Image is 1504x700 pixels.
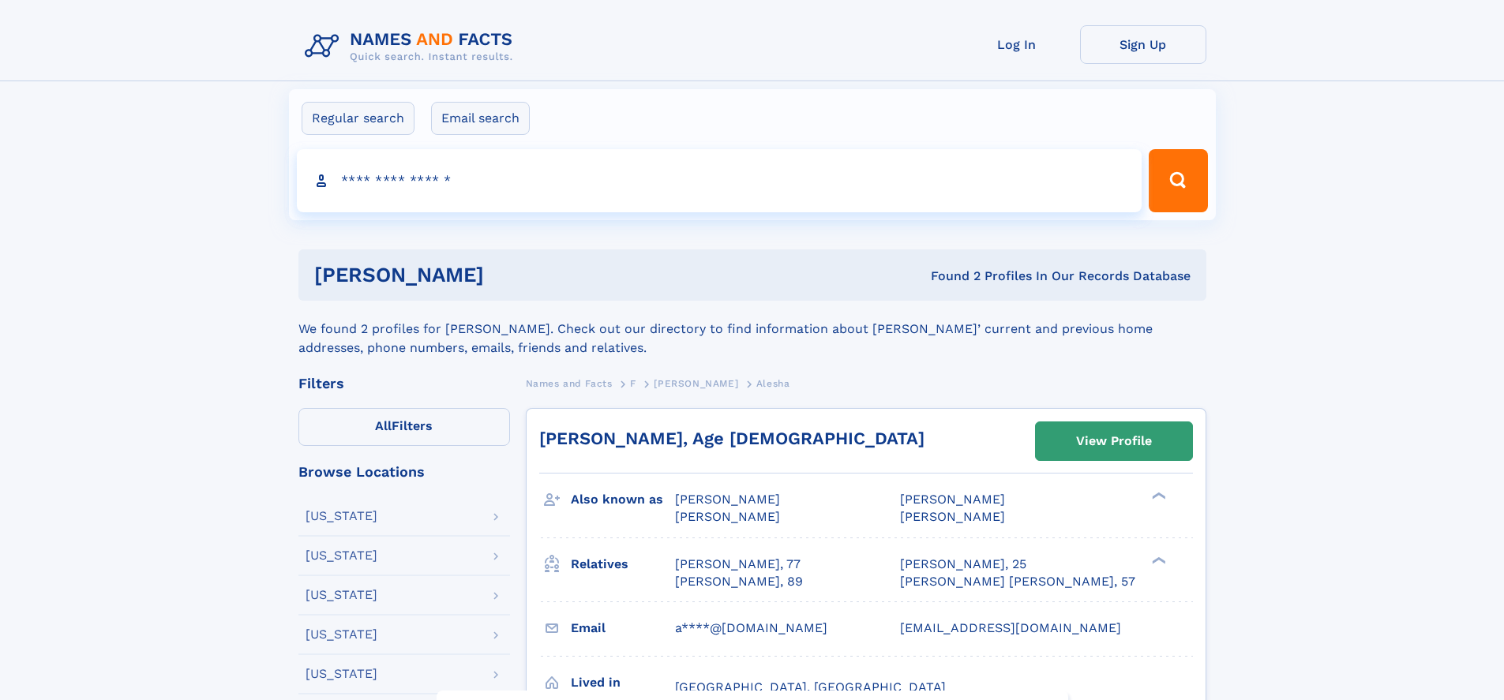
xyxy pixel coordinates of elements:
div: [US_STATE] [306,549,377,562]
label: Filters [298,408,510,446]
span: Alesha [756,378,790,389]
a: Log In [954,25,1080,64]
h1: [PERSON_NAME] [314,265,707,285]
a: [PERSON_NAME], 25 [900,556,1026,573]
label: Email search [431,102,530,135]
a: Sign Up [1080,25,1206,64]
div: [US_STATE] [306,510,377,522]
div: We found 2 profiles for [PERSON_NAME]. Check out our directory to find information about [PERSON_... [298,301,1206,357]
div: ❯ [1148,555,1167,565]
span: [GEOGRAPHIC_DATA], [GEOGRAPHIC_DATA] [675,679,946,694]
div: ❯ [1148,491,1167,501]
label: Regular search [302,102,414,135]
div: Browse Locations [298,465,510,479]
a: [PERSON_NAME], Age [DEMOGRAPHIC_DATA] [539,429,925,448]
a: [PERSON_NAME] [PERSON_NAME], 57 [900,573,1135,590]
span: [PERSON_NAME] [675,492,780,507]
span: F [630,378,636,389]
span: [EMAIL_ADDRESS][DOMAIN_NAME] [900,620,1121,635]
span: [PERSON_NAME] [900,509,1005,524]
a: View Profile [1036,422,1192,460]
a: [PERSON_NAME], 77 [675,556,801,573]
div: [US_STATE] [306,668,377,680]
span: [PERSON_NAME] [654,378,738,389]
div: [US_STATE] [306,628,377,641]
span: All [375,418,392,433]
a: Names and Facts [526,373,613,393]
a: [PERSON_NAME], 89 [675,573,803,590]
h3: Email [571,615,675,642]
h3: Also known as [571,486,675,513]
h3: Lived in [571,669,675,696]
div: Filters [298,376,510,391]
div: [US_STATE] [306,589,377,601]
input: search input [297,149,1142,212]
img: Logo Names and Facts [298,25,526,68]
a: F [630,373,636,393]
button: Search Button [1149,149,1207,212]
div: Found 2 Profiles In Our Records Database [707,268,1191,285]
span: [PERSON_NAME] [900,492,1005,507]
span: [PERSON_NAME] [675,509,780,524]
h3: Relatives [571,551,675,578]
a: [PERSON_NAME] [654,373,738,393]
div: View Profile [1076,423,1152,459]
